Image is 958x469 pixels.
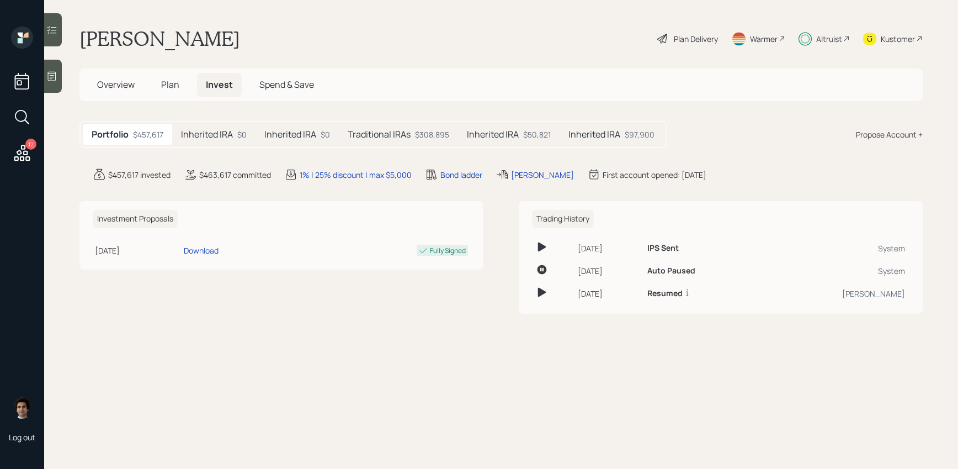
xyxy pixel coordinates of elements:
h6: Resumed [647,289,683,298]
div: Plan Delivery [674,33,718,45]
div: Propose Account + [856,129,923,140]
div: Download [184,245,219,256]
h5: Inherited IRA [181,129,233,140]
span: Plan [161,78,179,91]
h5: Inherited IRA [568,129,620,140]
div: Log out [9,432,35,442]
h6: Auto Paused [647,266,695,276]
div: Warmer [750,33,778,45]
div: $463,617 committed [199,169,271,181]
div: [DATE] [95,245,179,256]
h1: [PERSON_NAME] [79,27,240,51]
div: $0 [321,129,330,140]
span: Overview [97,78,135,91]
div: First account opened: [DATE] [603,169,706,181]
div: $457,617 invested [108,169,171,181]
div: Kustomer [881,33,915,45]
h5: Traditional IRAs [348,129,411,140]
div: $50,821 [523,129,551,140]
div: 1% | 25% discount | max $5,000 [300,169,412,181]
h5: Portfolio [92,129,129,140]
img: harrison-schaefer-headshot-2.png [11,397,33,419]
div: $308,895 [415,129,449,140]
h5: Inherited IRA [467,129,519,140]
div: [PERSON_NAME] [765,288,905,299]
div: Fully Signed [430,246,466,256]
span: Spend & Save [259,78,314,91]
div: [DATE] [578,265,638,277]
div: [PERSON_NAME] [511,169,574,181]
div: $0 [237,129,247,140]
h5: Inherited IRA [264,129,316,140]
div: $97,900 [625,129,654,140]
div: Bond ladder [440,169,482,181]
div: System [765,265,905,277]
span: Invest [206,78,233,91]
div: [DATE] [578,243,638,254]
div: Altruist [816,33,842,45]
h6: Trading History [532,210,594,228]
div: [DATE] [578,288,638,299]
div: $457,617 [133,129,163,140]
h6: Investment Proposals [93,210,178,228]
h6: IPS Sent [647,244,679,253]
div: 12 [25,139,36,150]
div: System [765,243,905,254]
